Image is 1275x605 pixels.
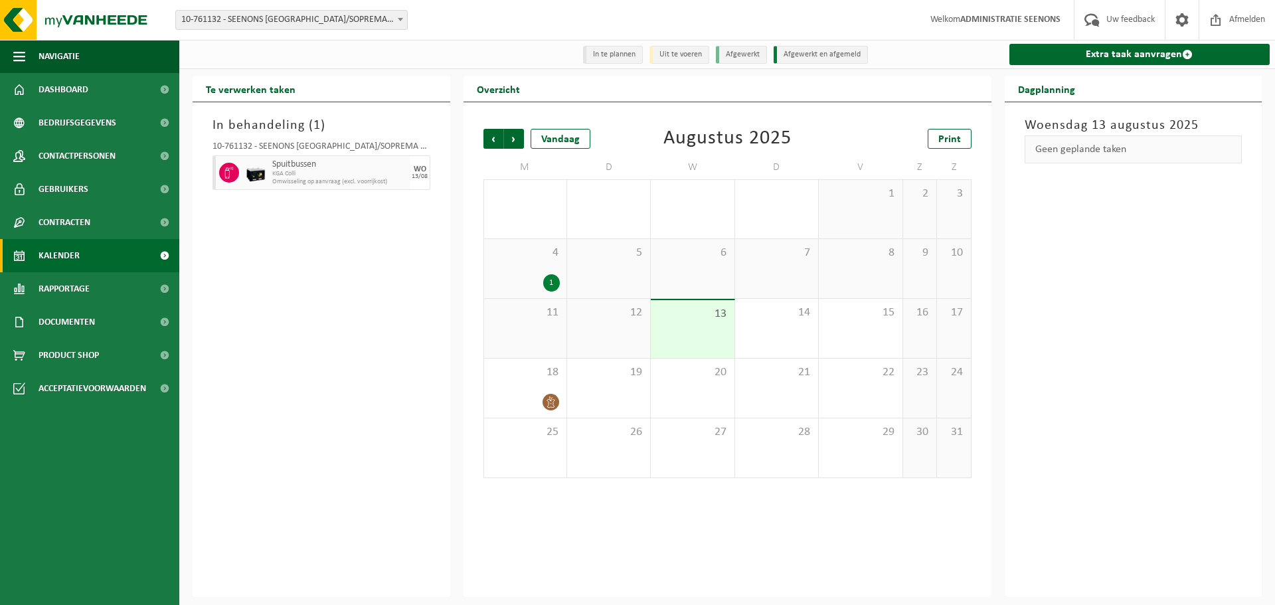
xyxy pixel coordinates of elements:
h3: Woensdag 13 augustus 2025 [1025,116,1242,135]
span: 27 [657,425,727,440]
span: Kalender [39,239,80,272]
li: In te plannen [583,46,643,64]
span: Spuitbussen [272,159,407,170]
h3: In behandeling ( ) [212,116,430,135]
span: Product Shop [39,339,99,372]
span: Volgende [504,129,524,149]
td: D [735,155,819,179]
div: Geen geplande taken [1025,135,1242,163]
span: Bedrijfsgegevens [39,106,116,139]
span: Gebruikers [39,173,88,206]
span: 12 [574,305,643,320]
span: Acceptatievoorwaarden [39,372,146,405]
span: Contracten [39,206,90,239]
span: 15 [825,305,895,320]
img: PB-LB-0680-HPE-BK-11 [246,163,266,183]
span: 2 [910,187,930,201]
div: 10-761132 - SEENONS [GEOGRAPHIC_DATA]/SOPREMA SCHOTEN - SCHOTEN [212,142,430,155]
div: 13/08 [412,173,428,180]
span: 18 [491,365,560,380]
span: 19 [574,365,643,380]
span: 21 [742,365,811,380]
h2: Dagplanning [1005,76,1088,102]
h2: Te verwerken taken [193,76,309,102]
span: Print [938,134,961,145]
div: Augustus 2025 [663,129,792,149]
td: M [483,155,567,179]
span: 4 [491,246,560,260]
span: 28 [742,425,811,440]
span: 1 [313,119,321,132]
span: 9 [910,246,930,260]
td: Z [903,155,937,179]
span: 30 [910,425,930,440]
div: WO [414,165,426,173]
span: 10-761132 - SEENONS BELGIUM/SOPREMA SCHOTEN - SCHOTEN [175,10,408,30]
td: V [819,155,902,179]
span: 13 [657,307,727,321]
span: KGA Colli [272,170,407,178]
span: Documenten [39,305,95,339]
a: Print [928,129,972,149]
span: 29 [825,425,895,440]
span: 5 [574,246,643,260]
span: 26 [574,425,643,440]
span: 22 [825,365,895,380]
div: 1 [543,274,560,292]
span: Navigatie [39,40,80,73]
h2: Overzicht [464,76,533,102]
span: Dashboard [39,73,88,106]
span: Omwisseling op aanvraag (excl. voorrijkost) [272,178,407,186]
span: 6 [657,246,727,260]
span: 31 [944,425,964,440]
span: 11 [491,305,560,320]
td: W [651,155,734,179]
span: 20 [657,365,727,380]
li: Afgewerkt [716,46,767,64]
span: 7 [742,246,811,260]
li: Afgewerkt en afgemeld [774,46,868,64]
span: 24 [944,365,964,380]
span: Rapportage [39,272,90,305]
div: Vandaag [531,129,590,149]
a: Extra taak aanvragen [1009,44,1270,65]
span: 14 [742,305,811,320]
span: Vorige [483,129,503,149]
li: Uit te voeren [649,46,709,64]
strong: ADMINISTRATIE SEENONS [960,15,1061,25]
td: Z [937,155,971,179]
span: 10 [944,246,964,260]
span: 25 [491,425,560,440]
span: 10-761132 - SEENONS BELGIUM/SOPREMA SCHOTEN - SCHOTEN [176,11,407,29]
span: 1 [825,187,895,201]
span: 23 [910,365,930,380]
span: Contactpersonen [39,139,116,173]
span: 3 [944,187,964,201]
span: 17 [944,305,964,320]
span: 8 [825,246,895,260]
span: 16 [910,305,930,320]
td: D [567,155,651,179]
